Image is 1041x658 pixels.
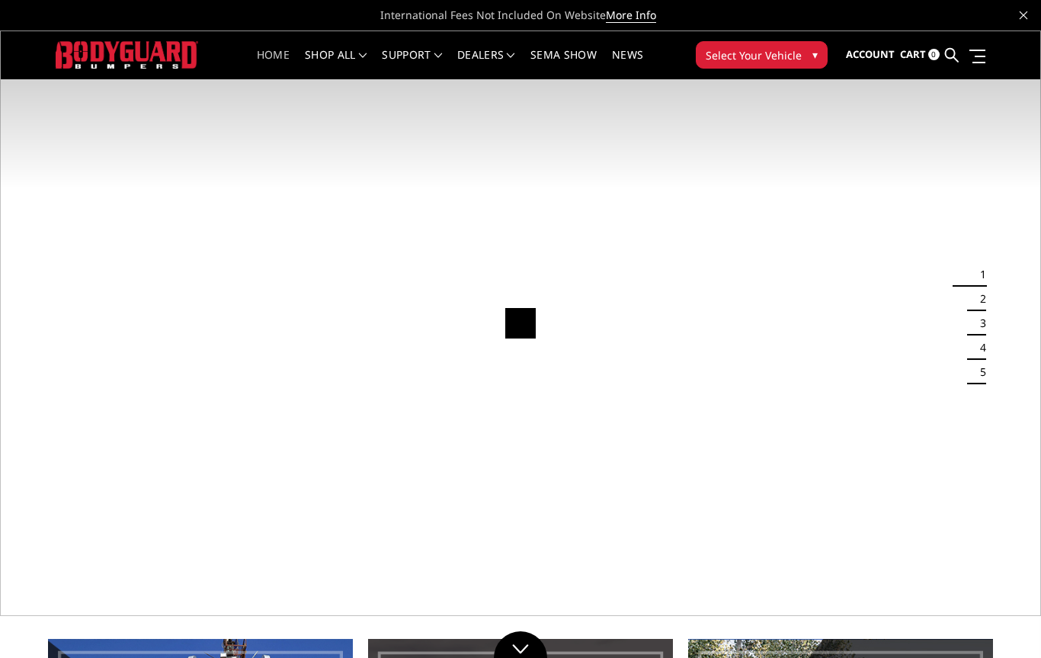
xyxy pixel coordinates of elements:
[257,50,290,79] a: Home
[494,631,547,658] a: Click to Down
[928,49,940,60] span: 0
[812,47,818,63] span: ▾
[971,262,986,287] button: 1 of 5
[846,34,895,75] a: Account
[696,41,828,69] button: Select Your Vehicle
[900,47,926,61] span: Cart
[846,47,895,61] span: Account
[606,8,656,23] a: More Info
[530,50,597,79] a: SEMA Show
[382,50,442,79] a: Support
[706,47,802,63] span: Select Your Vehicle
[305,50,367,79] a: shop all
[457,50,515,79] a: Dealers
[56,41,198,69] img: BODYGUARD BUMPERS
[612,50,643,79] a: News
[900,34,940,75] a: Cart 0
[971,335,986,360] button: 4 of 5
[971,311,986,335] button: 3 of 5
[971,360,986,384] button: 5 of 5
[971,287,986,311] button: 2 of 5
